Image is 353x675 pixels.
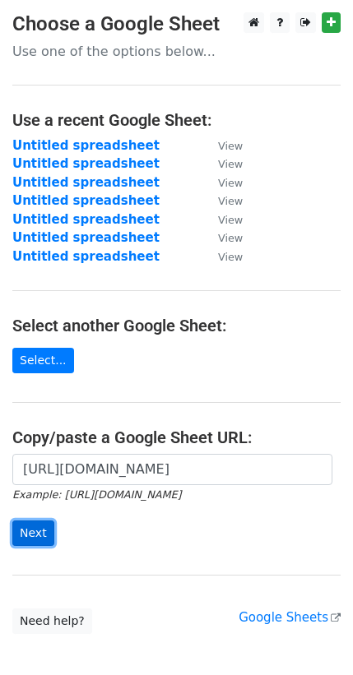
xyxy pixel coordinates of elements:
[12,12,341,36] h3: Choose a Google Sheet
[202,175,243,190] a: View
[12,230,160,245] a: Untitled spreadsheet
[12,193,160,208] a: Untitled spreadsheet
[239,610,341,625] a: Google Sheets
[12,488,181,501] small: Example: [URL][DOMAIN_NAME]
[202,138,243,153] a: View
[218,195,243,207] small: View
[12,348,74,373] a: Select...
[12,138,160,153] a: Untitled spreadsheet
[218,214,243,226] small: View
[12,520,54,546] input: Next
[12,249,160,264] a: Untitled spreadsheet
[12,316,341,335] h4: Select another Google Sheet:
[218,177,243,189] small: View
[202,249,243,264] a: View
[12,110,341,130] h4: Use a recent Google Sheet:
[202,193,243,208] a: View
[12,428,341,447] h4: Copy/paste a Google Sheet URL:
[218,232,243,244] small: View
[202,156,243,171] a: View
[12,454,332,485] input: Paste your Google Sheet URL here
[218,140,243,152] small: View
[202,230,243,245] a: View
[12,156,160,171] a: Untitled spreadsheet
[218,158,243,170] small: View
[12,212,160,227] a: Untitled spreadsheet
[12,175,160,190] a: Untitled spreadsheet
[12,608,92,634] a: Need help?
[271,596,353,675] iframe: Chat Widget
[202,212,243,227] a: View
[218,251,243,263] small: View
[12,43,341,60] p: Use one of the options below...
